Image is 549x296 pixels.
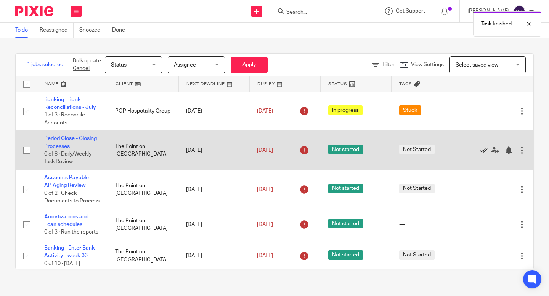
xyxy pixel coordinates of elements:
img: svg%3E [513,5,525,18]
td: The Point on [GEOGRAPHIC_DATA] [108,131,178,170]
button: Apply [231,57,268,73]
p: Task finished. [481,20,513,28]
span: Filter [382,62,395,67]
span: Stuck [399,105,421,115]
a: Amortizations and Loan schedules [44,214,88,227]
a: To do [15,23,34,38]
td: [DATE] [178,170,249,209]
span: 0 of 8 · Daily/Weekly Task Review [44,151,91,165]
span: 0 of 10 · [DATE] [44,261,80,266]
span: Assignee [174,62,196,68]
span: Not started [328,184,363,193]
span: Tags [399,82,412,86]
span: [DATE] [257,222,273,227]
a: Accounts Payable - AP Aging Review [44,175,92,188]
span: [DATE] [257,187,273,192]
td: [DATE] [178,131,249,170]
a: Mark as done [480,146,491,154]
img: Pixie [15,6,53,16]
span: Not Started [399,250,435,260]
span: 0 of 2 · Check Documents to Process [44,191,100,204]
span: Not Started [399,184,435,193]
td: The Point on [GEOGRAPHIC_DATA] [108,170,178,209]
span: [DATE] [257,108,273,114]
span: 1 jobs selected [27,61,63,68]
td: [DATE] [178,240,249,272]
span: Not started [328,219,363,228]
span: 1 of 3 · Reconcile Accounts [44,112,85,126]
td: [DATE] [178,209,249,240]
span: View Settings [411,62,444,67]
a: Cancel [73,66,90,71]
span: 0 of 3 · Run the reports [44,230,98,235]
td: POP Hospotality Group [108,92,178,131]
span: [DATE] [257,148,273,153]
span: Not Started [399,145,435,154]
a: Banking - Bank Reconciliations - July [44,97,96,110]
p: Bulk update [73,57,101,73]
span: Select saved view [456,62,498,68]
a: Done [112,23,131,38]
span: Status [111,62,127,68]
div: --- [399,221,455,228]
td: The Point on [GEOGRAPHIC_DATA] [108,240,178,272]
span: [DATE] [257,253,273,258]
a: Banking - Enter Bank Activity - week 33 [44,245,95,258]
a: Reassigned [40,23,74,38]
span: Not started [328,145,363,154]
td: The Point on [GEOGRAPHIC_DATA] [108,209,178,240]
a: Snoozed [79,23,106,38]
span: In progress [328,105,363,115]
td: [DATE] [178,92,249,131]
span: Not started [328,250,363,260]
a: Period Close - Closing Processes [44,136,97,149]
